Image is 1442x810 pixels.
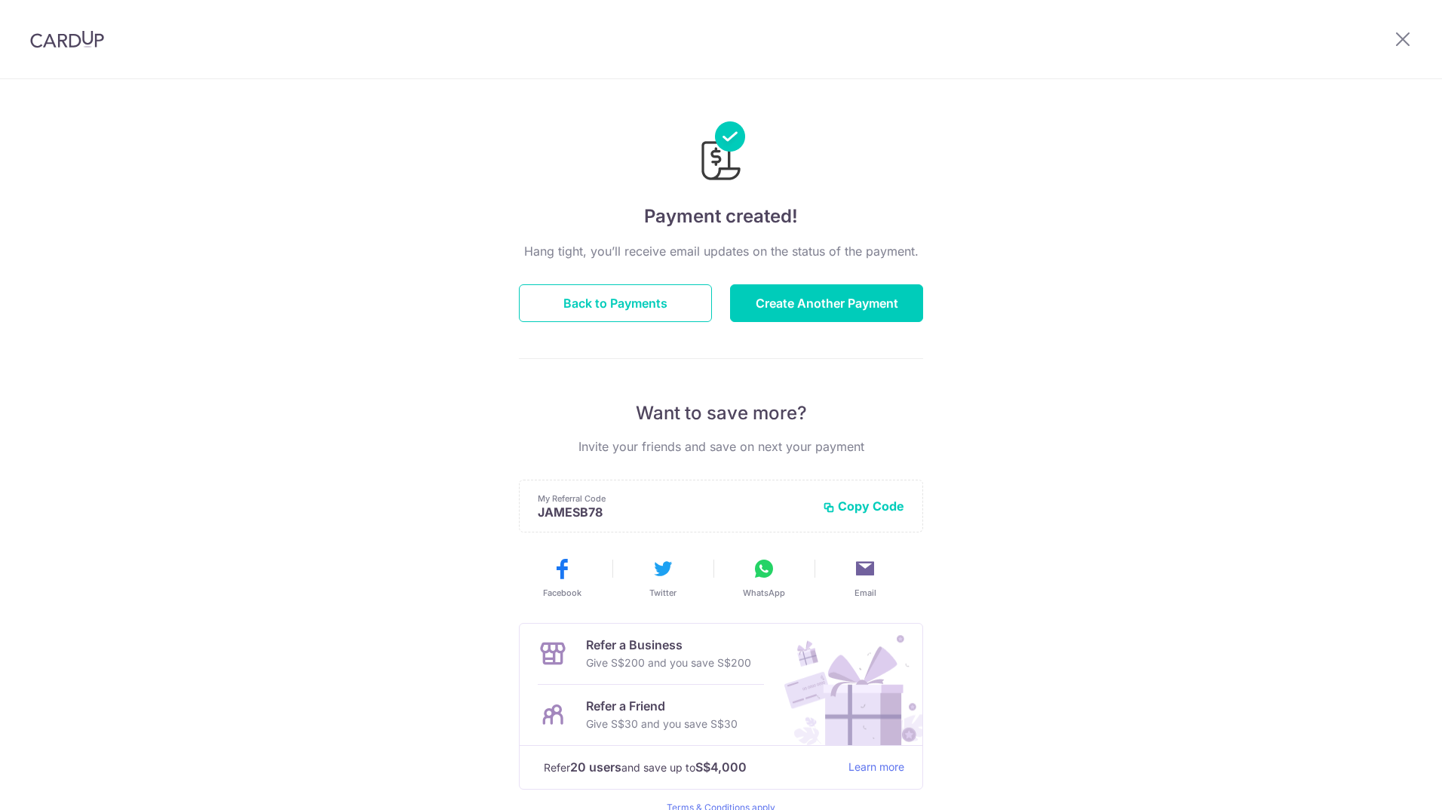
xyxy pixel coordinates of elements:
[854,587,876,599] span: Email
[586,636,751,654] p: Refer a Business
[743,587,785,599] span: WhatsApp
[519,203,923,230] h4: Payment created!
[519,401,923,425] p: Want to save more?
[517,557,606,599] button: Facebook
[519,242,923,260] p: Hang tight, you’ll receive email updates on the status of the payment.
[730,284,923,322] button: Create Another Payment
[543,587,581,599] span: Facebook
[848,758,904,777] a: Learn more
[538,505,811,520] p: JAMESB78
[544,758,836,777] p: Refer and save up to
[697,121,745,185] img: Payments
[519,437,923,456] p: Invite your friends and save on next your payment
[719,557,808,599] button: WhatsApp
[618,557,707,599] button: Twitter
[519,284,712,322] button: Back to Payments
[695,758,747,776] strong: S$4,000
[823,499,904,514] button: Copy Code
[30,30,104,48] img: CardUp
[649,587,677,599] span: Twitter
[586,715,738,733] p: Give S$30 and you save S$30
[538,492,811,505] p: My Referral Code
[821,557,910,599] button: Email
[570,758,621,776] strong: 20 users
[586,697,738,715] p: Refer a Friend
[586,654,751,672] p: Give S$200 and you save S$200
[770,624,922,745] img: Refer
